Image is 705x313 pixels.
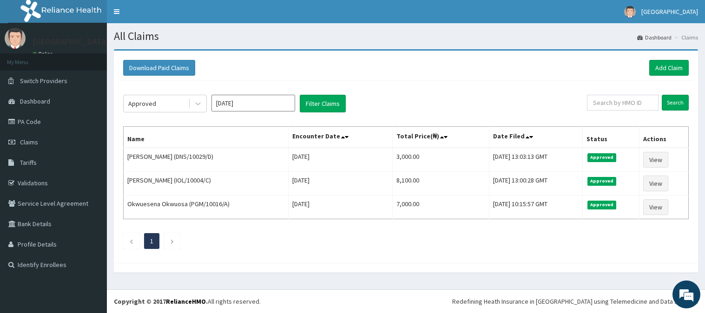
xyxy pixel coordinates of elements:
p: [GEOGRAPHIC_DATA] [33,38,109,46]
strong: Copyright © 2017 . [114,297,208,306]
li: Claims [672,33,698,41]
footer: All rights reserved. [107,289,705,313]
span: Approved [587,201,617,209]
span: Approved [587,177,617,185]
a: Page 1 is your current page [150,237,153,245]
span: Switch Providers [20,77,67,85]
input: Search by HMO ID [587,95,659,111]
a: RelianceHMO [166,297,206,306]
th: Total Price(₦) [393,127,489,148]
img: User Image [624,6,636,18]
th: Name [124,127,289,148]
th: Date Filed [489,127,583,148]
a: Online [33,51,55,57]
span: Tariffs [20,158,37,167]
span: Claims [20,138,38,146]
span: [GEOGRAPHIC_DATA] [641,7,698,16]
td: 7,000.00 [393,196,489,219]
a: Dashboard [637,33,672,41]
th: Encounter Date [288,127,392,148]
td: 3,000.00 [393,148,489,172]
td: [DATE] 13:03:13 GMT [489,148,583,172]
td: [DATE] [288,148,392,172]
td: [DATE] [288,172,392,196]
a: Add Claim [649,60,689,76]
th: Status [582,127,639,148]
td: [DATE] [288,196,392,219]
td: 8,100.00 [393,172,489,196]
div: Approved [128,99,156,108]
a: View [643,176,668,191]
button: Download Paid Claims [123,60,195,76]
td: Okwuesena Okwuosa (PGM/10016/A) [124,196,289,219]
a: Next page [170,237,174,245]
img: User Image [5,28,26,49]
input: Search [662,95,689,111]
td: [DATE] 13:00:28 GMT [489,172,583,196]
td: [PERSON_NAME] (DNS/10029/D) [124,148,289,172]
span: Approved [587,153,617,162]
div: Redefining Heath Insurance in [GEOGRAPHIC_DATA] using Telemedicine and Data Science! [452,297,698,306]
th: Actions [639,127,688,148]
td: [DATE] 10:15:57 GMT [489,196,583,219]
button: Filter Claims [300,95,346,112]
a: Previous page [129,237,133,245]
a: View [643,152,668,168]
span: Dashboard [20,97,50,105]
input: Select Month and Year [211,95,295,111]
a: View [643,199,668,215]
td: [PERSON_NAME] (IOL/10004/C) [124,172,289,196]
h1: All Claims [114,30,698,42]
